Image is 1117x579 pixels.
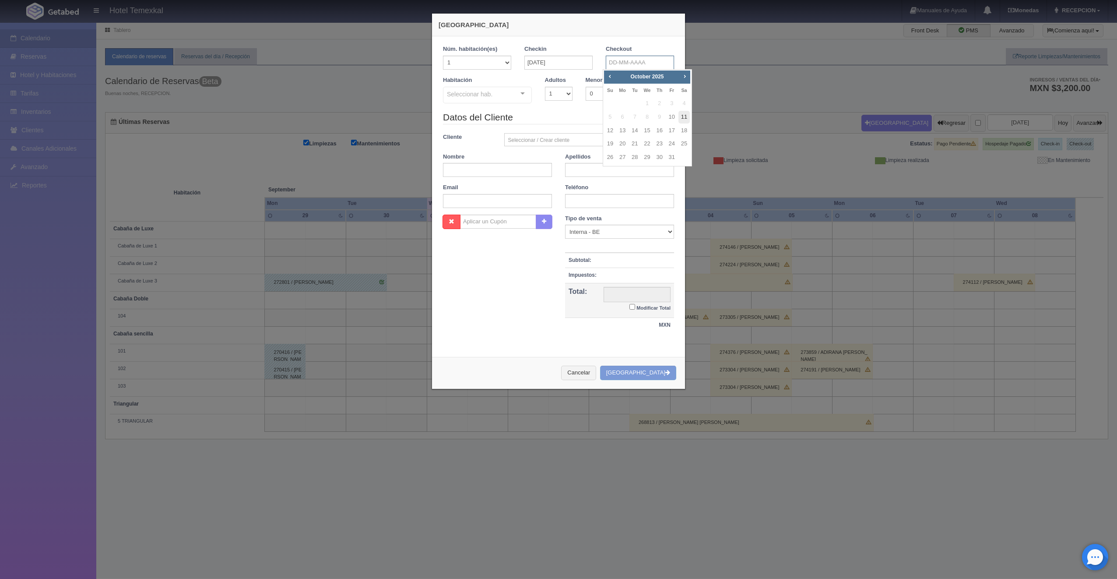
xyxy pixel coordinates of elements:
span: Next [681,73,688,80]
label: Núm. habitación(es) [443,45,497,53]
span: October [630,74,650,80]
span: Friday [669,88,674,93]
label: Tipo de venta [565,215,602,223]
a: 10 [666,111,678,124]
label: Nombre [443,153,464,161]
span: 7 [629,111,640,124]
a: 21 [629,138,640,150]
a: 22 [641,138,653,150]
label: Menores [586,76,609,85]
input: DD-MM-AAAA [606,56,674,70]
span: Wednesday [643,88,650,93]
a: 28 [629,151,640,164]
input: Modificar Total [629,304,635,310]
a: 12 [604,124,616,137]
a: 31 [666,151,678,164]
span: Seleccionar / Crear cliente [508,134,663,147]
input: Aplicar un Cupón [460,215,536,229]
label: Cliente [436,133,498,141]
a: 15 [641,124,653,137]
label: Email [443,184,458,192]
span: 2025 [652,74,664,80]
span: Seleccionar hab. [447,89,492,99]
th: Total: [565,283,600,318]
span: 1 [641,97,653,110]
a: Seleccionar / Crear cliente [504,133,674,146]
span: Prev [606,73,613,80]
button: Cancelar [561,366,596,380]
label: Checkout [606,45,632,53]
label: Habitación [443,76,472,85]
a: 11 [678,111,690,124]
span: Monday [619,88,626,93]
a: 17 [666,124,678,137]
th: Impuestos: [565,268,600,283]
a: 13 [617,124,628,137]
span: Sunday [607,88,613,93]
span: 3 [666,97,678,110]
span: 5 [604,111,616,124]
a: Next [680,71,690,81]
a: 27 [617,151,628,164]
span: 4 [678,97,690,110]
span: 8 [641,111,653,124]
input: DD-MM-AAAA [524,56,593,70]
a: 25 [678,138,690,150]
a: 14 [629,124,640,137]
a: 24 [666,138,678,150]
th: Subtotal: [565,253,600,268]
label: Teléfono [565,184,588,192]
label: Checkin [524,45,547,53]
span: 2 [654,97,665,110]
span: Tuesday [632,88,637,93]
a: 26 [604,151,616,164]
a: 16 [654,124,665,137]
a: 19 [604,138,616,150]
a: Prev [605,71,615,81]
legend: Datos del Cliente [443,111,674,124]
a: 30 [654,151,665,164]
a: 20 [617,138,628,150]
strong: MXN [659,322,671,328]
small: Modificar Total [636,305,671,311]
a: 29 [641,151,653,164]
span: 9 [654,111,665,124]
span: 6 [617,111,628,124]
a: 18 [678,124,690,137]
label: Adultos [545,76,566,85]
span: Thursday [657,88,662,93]
label: Apellidos [565,153,591,161]
h4: [GEOGRAPHIC_DATA] [439,20,678,29]
a: 23 [654,138,665,150]
span: Saturday [681,88,687,93]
